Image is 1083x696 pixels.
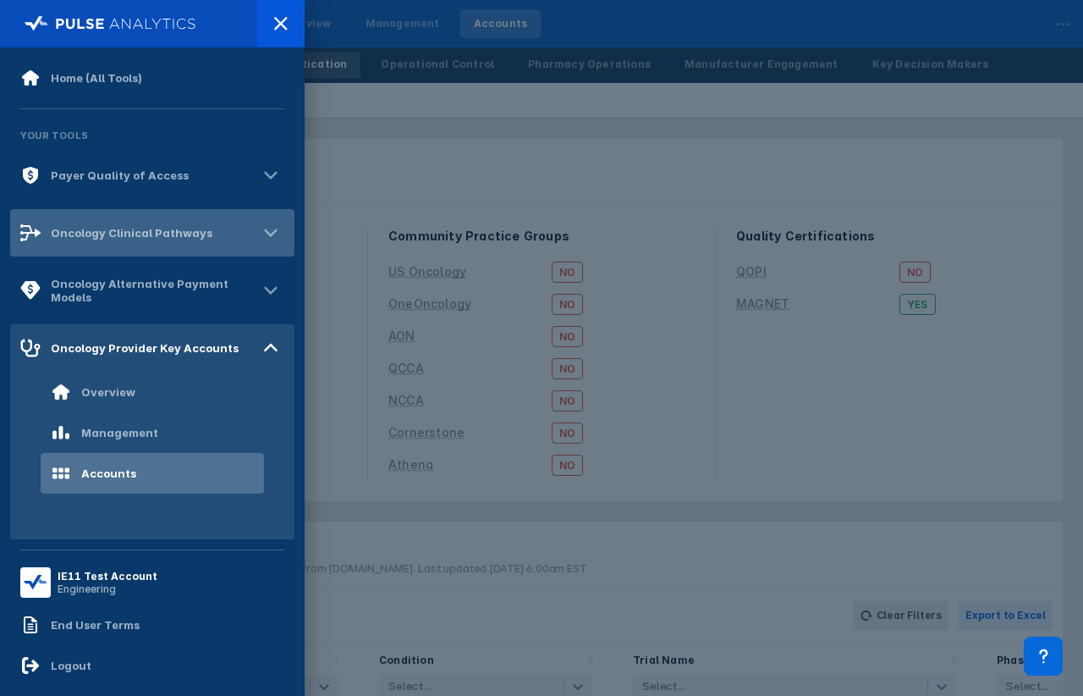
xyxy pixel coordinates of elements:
div: Your Tools [10,119,294,152]
div: Logout [51,659,91,672]
div: Oncology Provider Key Accounts [51,341,239,355]
div: Management [81,426,158,439]
div: Accounts [81,467,136,480]
a: Overview [10,372,294,412]
div: Overview [81,385,135,399]
img: pulse-logo-full-white.svg [25,12,196,36]
img: menu button [24,571,47,594]
div: Oncology Alternative Payment Models [51,277,257,304]
div: Payer Quality of Access [51,168,189,182]
div: Home (All Tools) [51,71,142,85]
div: Oncology Clinical Pathways [51,226,212,240]
a: End User Terms [10,605,294,645]
div: IE11 Test Account [58,570,157,583]
a: Accounts [10,453,294,494]
div: Engineering [58,583,157,595]
div: Contact Support [1024,637,1063,676]
a: Home (All Tools) [10,58,294,98]
a: Management [10,412,294,453]
div: End User Terms [51,618,140,632]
